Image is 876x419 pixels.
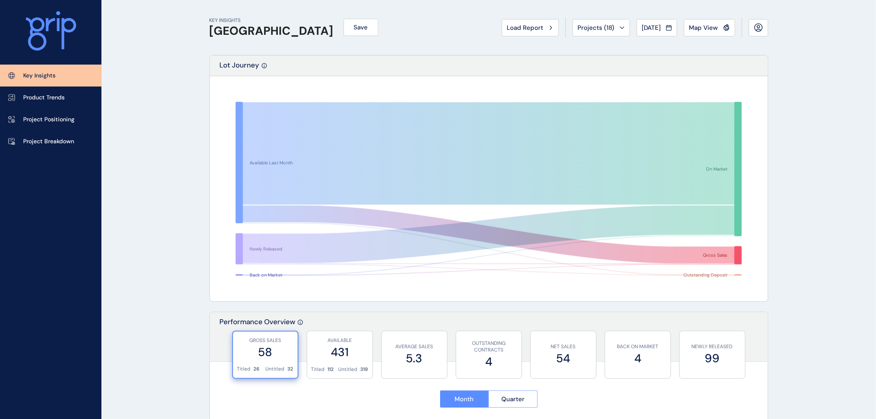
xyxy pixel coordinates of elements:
button: Save [344,19,378,36]
p: AVERAGE SALES [386,343,443,350]
p: KEY INSIGHTS [209,17,334,24]
p: OUTSTANDING CONTRACTS [460,340,517,354]
p: AVAILABLE [311,337,368,344]
span: Quarter [501,395,525,403]
p: NEWLY RELEASED [684,343,741,350]
button: Load Report [502,19,559,36]
span: Load Report [507,24,544,32]
p: Performance Overview [220,317,296,361]
p: 319 [361,366,368,373]
p: Titled [311,366,325,373]
p: Lot Journey [220,60,260,76]
p: Titled [237,366,251,373]
p: Untitled [339,366,358,373]
span: Map View [689,24,718,32]
span: [DATE] [642,24,661,32]
button: Month [440,390,489,408]
span: Projects ( 18 ) [578,24,615,32]
label: 4 [609,350,667,366]
button: Map View [684,19,735,36]
p: 112 [328,366,334,373]
button: [DATE] [637,19,677,36]
p: 26 [254,366,260,373]
p: GROSS SALES [237,337,294,344]
span: Save [354,23,368,31]
p: Project Positioning [23,116,75,124]
p: 32 [288,366,294,373]
label: 4 [460,354,517,370]
p: Project Breakdown [23,137,74,146]
button: Projects (18) [573,19,630,36]
p: BACK ON MARKET [609,343,667,350]
h1: [GEOGRAPHIC_DATA] [209,24,334,38]
label: 58 [237,344,294,360]
span: Month [455,395,474,403]
p: Product Trends [23,94,65,102]
label: 54 [535,350,592,366]
label: 99 [684,350,741,366]
label: 431 [311,344,368,360]
p: Key Insights [23,72,55,80]
button: Quarter [489,390,538,408]
label: 5.3 [386,350,443,366]
p: Untitled [266,366,285,373]
p: NET SALES [535,343,592,350]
